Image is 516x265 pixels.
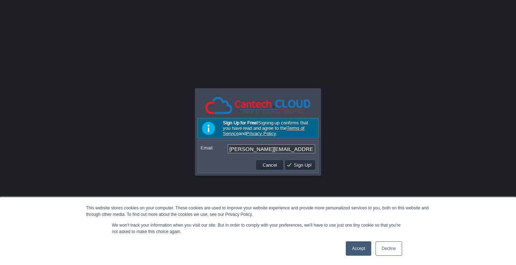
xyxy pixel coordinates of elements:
[86,205,430,218] div: This website stores cookies on your computer. These cookies are used to improve your website expe...
[261,162,279,168] button: Cancel
[197,118,319,138] div: Signing up confirms that you have read and agree to the and .
[201,144,227,152] label: Email:
[346,241,371,256] a: Accept
[223,120,258,126] b: Sign Up for Free!
[286,162,314,168] button: Sign Up!
[223,126,305,136] a: Terms of Service
[112,222,404,235] p: We won't track your information when you visit our site. But in order to comply with your prefere...
[204,96,312,115] img: Cantech Cloud
[246,131,276,136] a: Privacy Policy
[376,241,402,256] a: Decline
